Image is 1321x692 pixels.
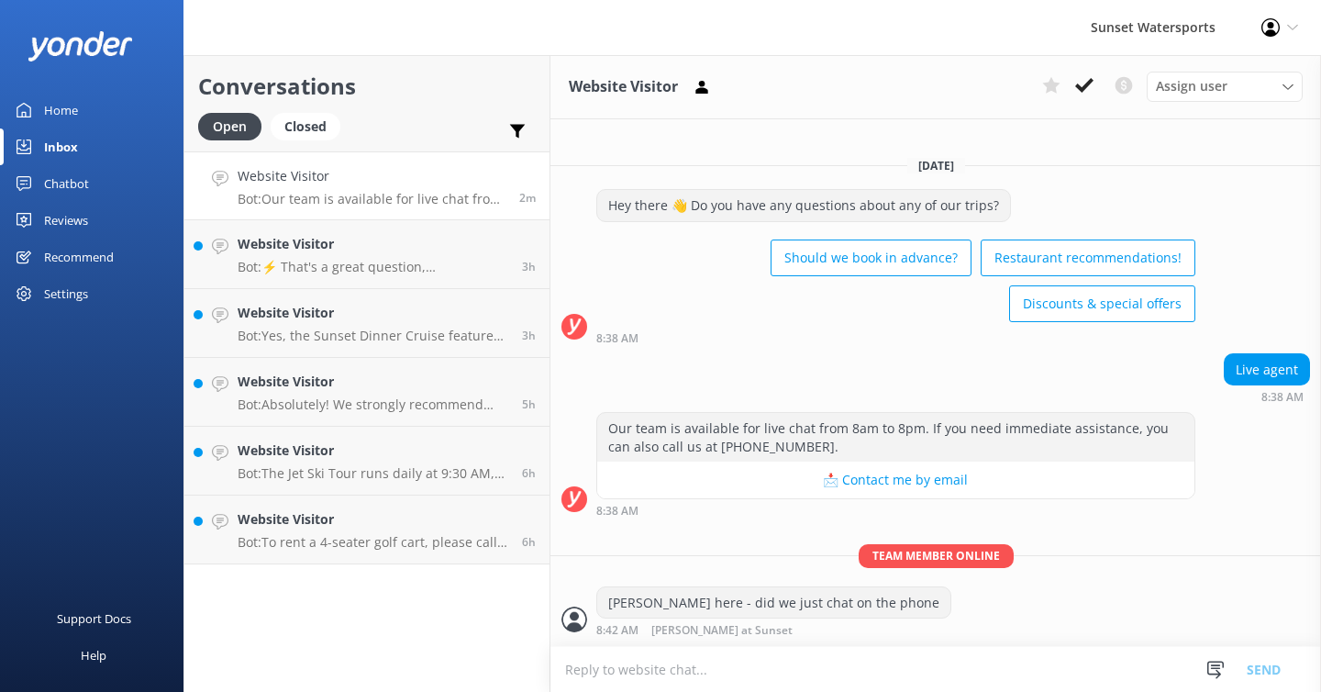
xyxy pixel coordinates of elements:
[1261,392,1304,403] strong: 8:38 AM
[238,303,508,323] h4: Website Visitor
[596,623,951,637] div: Oct 06 2025 08:42pm (UTC -05:00) America/Cancun
[522,396,536,412] span: Oct 06 2025 03:14pm (UTC -05:00) America/Cancun
[184,427,549,496] a: Website VisitorBot:The Jet Ski Tour runs daily at 9:30 AM, 11:30 AM, 1:30 PM, 4:00 PM, and 6:00 P...
[569,75,678,99] h3: Website Visitor
[1224,390,1310,403] div: Oct 06 2025 08:38pm (UTC -05:00) America/Cancun
[238,372,508,392] h4: Website Visitor
[184,289,549,358] a: Website VisitorBot:Yes, the Sunset Dinner Cruise features live music, creating a fun and lively a...
[859,544,1014,567] span: Team member online
[651,625,793,637] span: [PERSON_NAME] at Sunset
[271,113,340,140] div: Closed
[238,441,508,461] h4: Website Visitor
[522,328,536,343] span: Oct 06 2025 04:54pm (UTC -05:00) America/Cancun
[596,333,638,344] strong: 8:38 AM
[238,328,508,344] p: Bot: Yes, the Sunset Dinner Cruise features live music, creating a fun and lively atmosphere as y...
[44,275,88,312] div: Settings
[81,637,106,674] div: Help
[519,190,536,206] span: Oct 06 2025 08:38pm (UTC -05:00) America/Cancun
[238,234,508,254] h4: Website Visitor
[184,358,549,427] a: Website VisitorBot:Absolutely! We strongly recommend booking in advance since our tours tend to s...
[238,191,505,207] p: Bot: Our team is available for live chat from 8am to 8pm. If you need immediate assistance, you c...
[44,128,78,165] div: Inbox
[1147,72,1303,101] div: Assign User
[522,259,536,274] span: Oct 06 2025 05:06pm (UTC -05:00) America/Cancun
[1009,285,1195,322] button: Discounts & special offers
[522,534,536,550] span: Oct 06 2025 01:50pm (UTC -05:00) America/Cancun
[57,600,131,637] div: Support Docs
[271,116,350,136] a: Closed
[198,69,536,104] h2: Conversations
[981,240,1195,276] button: Restaurant recommendations!
[184,220,549,289] a: Website VisitorBot:⚡ That's a great question, unfortunately I do not know the answer. I'm going t...
[44,92,78,128] div: Home
[597,587,950,619] div: [PERSON_NAME] here - did we just chat on the phone
[44,239,114,275] div: Recommend
[238,396,508,413] p: Bot: Absolutely! We strongly recommend booking in advance since our tours tend to sell out, espec...
[238,259,508,275] p: Bot: ⚡ That's a great question, unfortunately I do not know the answer. I'm going to reach out to...
[596,625,638,637] strong: 8:42 AM
[198,116,271,136] a: Open
[198,113,261,140] div: Open
[1156,76,1227,96] span: Assign user
[907,158,965,173] span: [DATE]
[596,504,1195,517] div: Oct 06 2025 08:38pm (UTC -05:00) America/Cancun
[238,534,508,551] p: Bot: To rent a 4-seater golf cart, please call our office at [PHONE_NUMBER]. Reservations are rec...
[28,31,133,61] img: yonder-white-logo.png
[184,496,549,564] a: Website VisitorBot:To rent a 4-seater golf cart, please call our office at [PHONE_NUMBER]. Reserv...
[44,202,88,239] div: Reviews
[238,509,508,530] h4: Website Visitor
[44,165,89,202] div: Chatbot
[522,465,536,481] span: Oct 06 2025 02:20pm (UTC -05:00) America/Cancun
[1225,354,1309,385] div: Live agent
[597,462,1194,498] button: 📩 Contact me by email
[597,190,1010,221] div: Hey there 👋 Do you have any questions about any of our trips?
[184,151,549,220] a: Website VisitorBot:Our team is available for live chat from 8am to 8pm. If you need immediate ass...
[597,413,1194,462] div: Our team is available for live chat from 8am to 8pm. If you need immediate assistance, you can al...
[596,331,1195,344] div: Oct 06 2025 08:38pm (UTC -05:00) America/Cancun
[771,240,971,276] button: Should we book in advance?
[596,506,638,517] strong: 8:38 AM
[238,465,508,482] p: Bot: The Jet Ski Tour runs daily at 9:30 AM, 11:30 AM, 1:30 PM, 4:00 PM, and 6:00 PM. Each tour l...
[238,166,505,186] h4: Website Visitor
